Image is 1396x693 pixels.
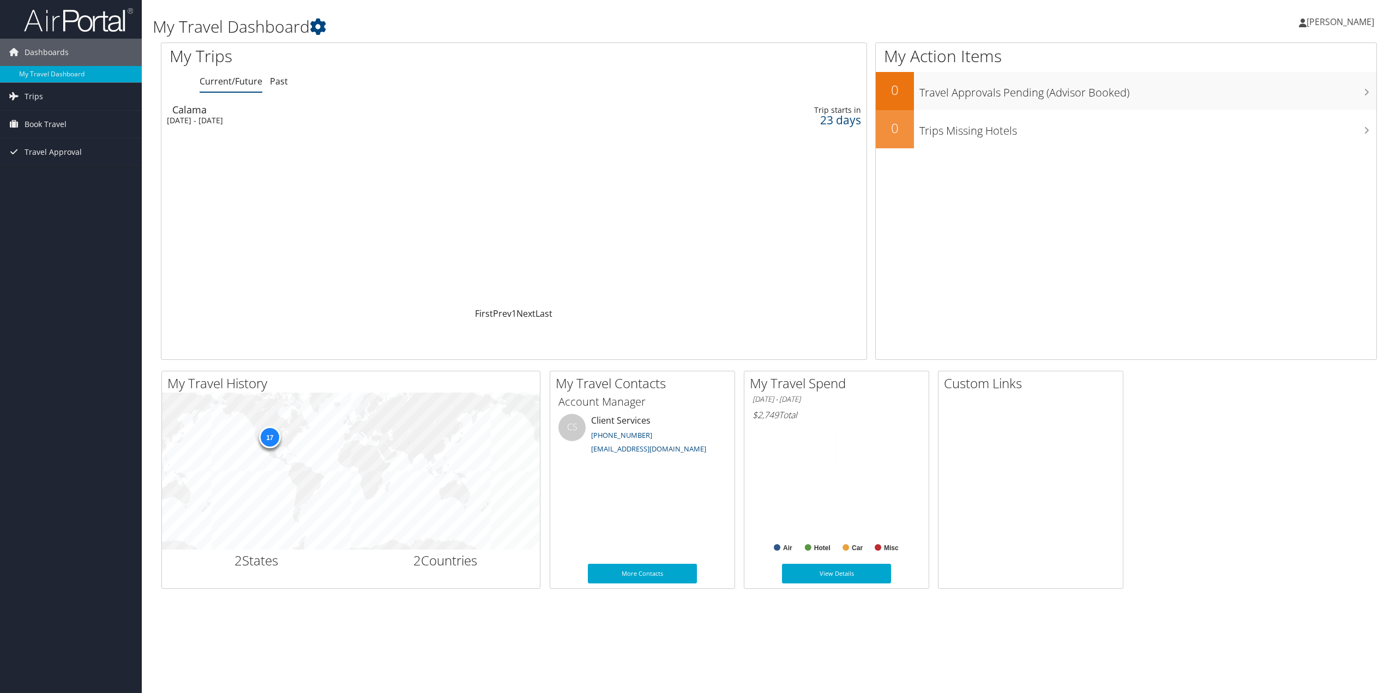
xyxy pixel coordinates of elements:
[25,39,69,66] span: Dashboards
[919,118,1376,138] h3: Trips Missing Hotels
[591,444,706,454] a: [EMAIL_ADDRESS][DOMAIN_NAME]
[753,394,920,405] h6: [DATE] - [DATE]
[876,45,1376,68] h1: My Action Items
[359,551,532,570] h2: Countries
[270,75,288,87] a: Past
[588,564,697,583] a: More Contacts
[876,72,1376,110] a: 0Travel Approvals Pending (Advisor Booked)
[170,45,564,68] h1: My Trips
[876,81,914,99] h2: 0
[876,119,914,137] h2: 0
[24,7,133,33] img: airportal-logo.png
[884,544,899,552] text: Misc
[25,111,67,138] span: Book Travel
[558,394,726,409] h3: Account Manager
[512,308,516,320] a: 1
[782,564,891,583] a: View Details
[591,430,652,440] a: [PHONE_NUMBER]
[516,308,535,320] a: Next
[753,409,779,421] span: $2,749
[553,414,732,459] li: Client Services
[167,116,582,125] div: [DATE] - [DATE]
[234,551,242,569] span: 2
[167,374,540,393] h2: My Travel History
[753,409,920,421] h6: Total
[693,105,861,115] div: Trip starts in
[556,374,735,393] h2: My Travel Contacts
[1299,5,1385,38] a: [PERSON_NAME]
[200,75,262,87] a: Current/Future
[413,551,421,569] span: 2
[852,544,863,552] text: Car
[25,83,43,110] span: Trips
[25,138,82,166] span: Travel Approval
[1307,16,1374,28] span: [PERSON_NAME]
[919,80,1376,100] h3: Travel Approvals Pending (Advisor Booked)
[258,426,280,448] div: 17
[814,544,831,552] text: Hotel
[172,105,588,115] div: Calama
[783,544,792,552] text: Air
[944,374,1123,393] h2: Custom Links
[493,308,512,320] a: Prev
[876,110,1376,148] a: 0Trips Missing Hotels
[153,15,974,38] h1: My Travel Dashboard
[170,551,343,570] h2: States
[750,374,929,393] h2: My Travel Spend
[535,308,552,320] a: Last
[558,414,586,441] div: CS
[475,308,493,320] a: First
[693,115,861,125] div: 23 days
